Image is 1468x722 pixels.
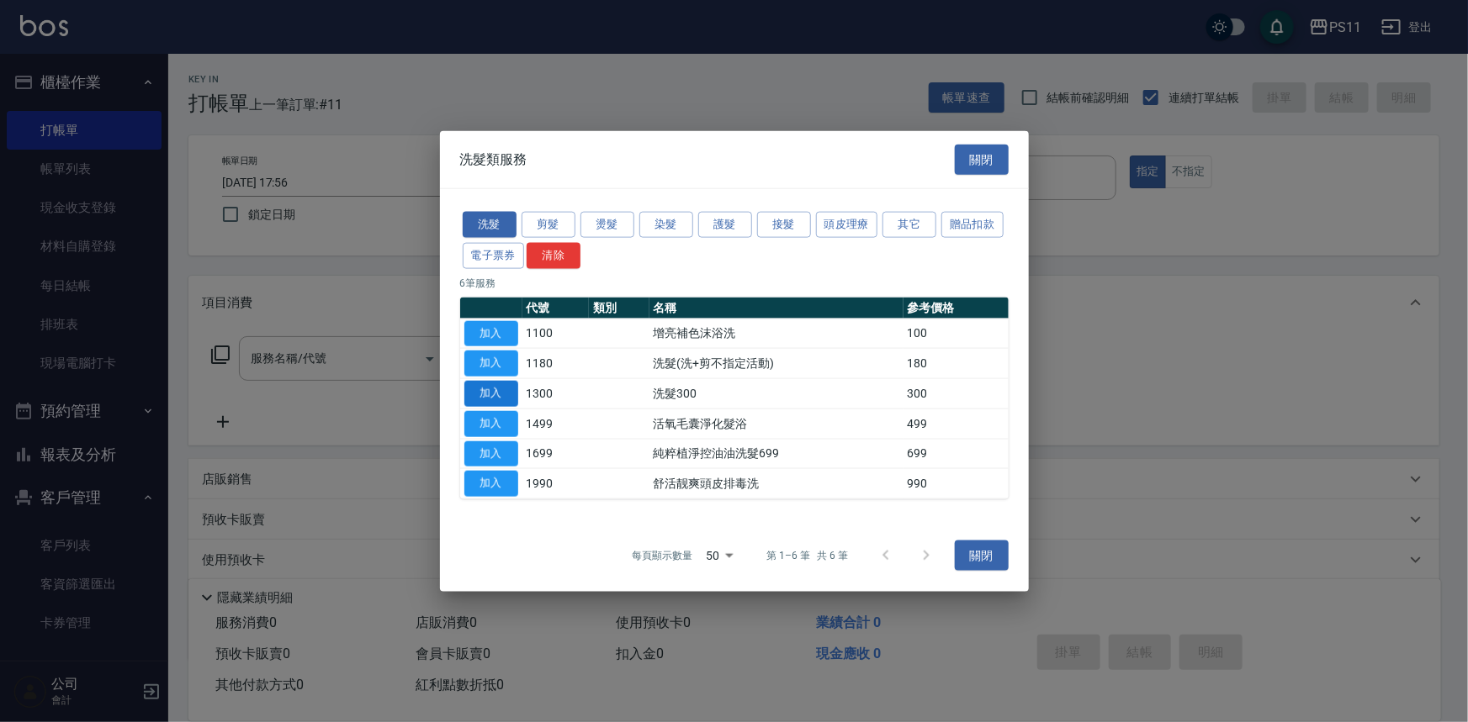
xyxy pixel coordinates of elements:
[698,212,752,238] button: 護髮
[649,319,904,349] td: 增亮補色沫浴洗
[464,410,518,436] button: 加入
[699,533,739,578] div: 50
[757,212,811,238] button: 接髮
[904,468,1009,498] td: 990
[816,212,878,238] button: 頭皮理療
[904,408,1009,439] td: 499
[522,468,589,498] td: 1990
[955,144,1009,175] button: 關閉
[639,212,693,238] button: 染髮
[589,297,649,319] th: 類別
[941,212,1004,238] button: 贈品扣款
[522,378,589,408] td: 1300
[649,408,904,439] td: 活氧毛囊淨化髮浴
[522,212,575,238] button: 剪髮
[649,297,904,319] th: 名稱
[904,319,1009,349] td: 100
[463,212,517,238] button: 洗髮
[527,242,580,268] button: 清除
[904,439,1009,469] td: 699
[522,408,589,439] td: 1499
[904,378,1009,408] td: 300
[904,348,1009,378] td: 180
[522,439,589,469] td: 1699
[464,320,518,346] button: 加入
[904,297,1009,319] th: 參考價格
[766,548,848,563] p: 第 1–6 筆 共 6 筆
[464,381,518,407] button: 加入
[464,440,518,466] button: 加入
[649,378,904,408] td: 洗髮300
[460,275,1009,290] p: 6 筆服務
[522,319,589,349] td: 1100
[580,212,634,238] button: 燙髮
[955,540,1009,572] button: 關閉
[632,548,692,563] p: 每頁顯示數量
[882,212,936,238] button: 其它
[649,348,904,378] td: 洗髮(洗+剪不指定活動)
[464,471,518,497] button: 加入
[463,242,525,268] button: 電子票券
[522,348,589,378] td: 1180
[522,297,589,319] th: 代號
[649,468,904,498] td: 舒活靓爽頭皮排毒洗
[460,150,527,167] span: 洗髮類服務
[649,439,904,469] td: 純粹植淨控油油洗髮699
[464,350,518,377] button: 加入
